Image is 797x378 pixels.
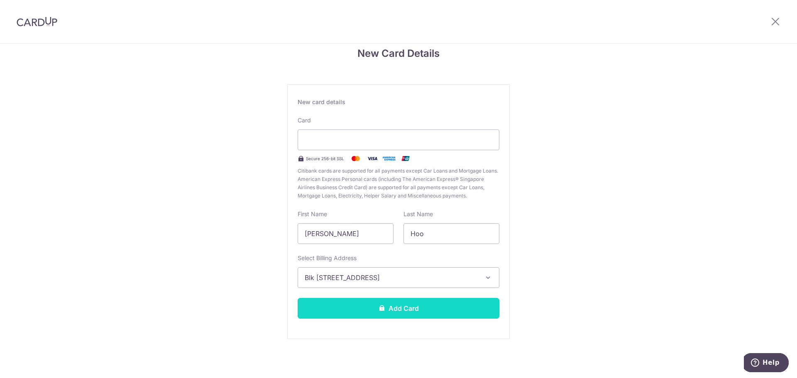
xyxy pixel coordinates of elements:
[298,167,499,200] span: Citibank cards are supported for all payments except Car Loans and Mortgage Loans. American Expre...
[298,223,394,244] input: Cardholder First Name
[298,254,357,262] label: Select Billing Address
[305,273,477,283] span: Blk [STREET_ADDRESS]
[19,6,36,13] span: Help
[305,135,492,145] iframe: Secure card payment input frame
[298,98,499,106] div: New card details
[381,154,397,163] img: .alt.amex
[397,154,414,163] img: .alt.unionpay
[364,154,381,163] img: Visa
[403,210,433,218] label: Last Name
[298,210,327,218] label: First Name
[347,154,364,163] img: Mastercard
[298,298,499,319] button: Add Card
[306,155,344,162] span: Secure 256-bit SSL
[744,353,789,374] iframe: Opens a widget where you can find more information
[17,17,57,27] img: CardUp
[298,116,311,124] label: Card
[403,223,499,244] input: Cardholder Last Name
[287,46,510,61] h4: New Card Details
[298,267,499,288] button: Blk [STREET_ADDRESS]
